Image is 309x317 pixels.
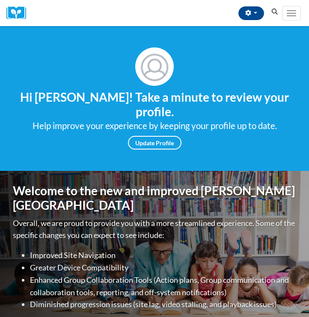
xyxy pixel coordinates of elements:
[30,261,296,274] li: Greater Device Compatibility
[30,298,296,311] li: Diminished progression issues (site lag, video stalling, and playback issues)
[135,47,174,86] img: Profile Image
[13,184,296,212] h1: Welcome to the new and improved [PERSON_NAME][GEOGRAPHIC_DATA]
[30,249,296,261] li: Improved Site Navigation
[30,274,296,299] li: Enhanced Group Collaboration Tools (Action plans, Group communication and collaboration tools, re...
[268,7,281,17] button: Search
[6,6,32,20] a: Cox Campus
[6,90,303,119] h4: Hi [PERSON_NAME]! Take a minute to review your profile.
[128,136,181,150] a: Update Profile
[6,6,32,20] img: Logo brand
[13,217,296,242] p: Overall, we are proud to provide you with a more streamlined experience. Some of the specific cha...
[275,283,302,310] iframe: Button to launch messaging window
[238,6,264,20] button: Account Settings
[6,119,303,133] div: Help improve your experience by keeping your profile up to date.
